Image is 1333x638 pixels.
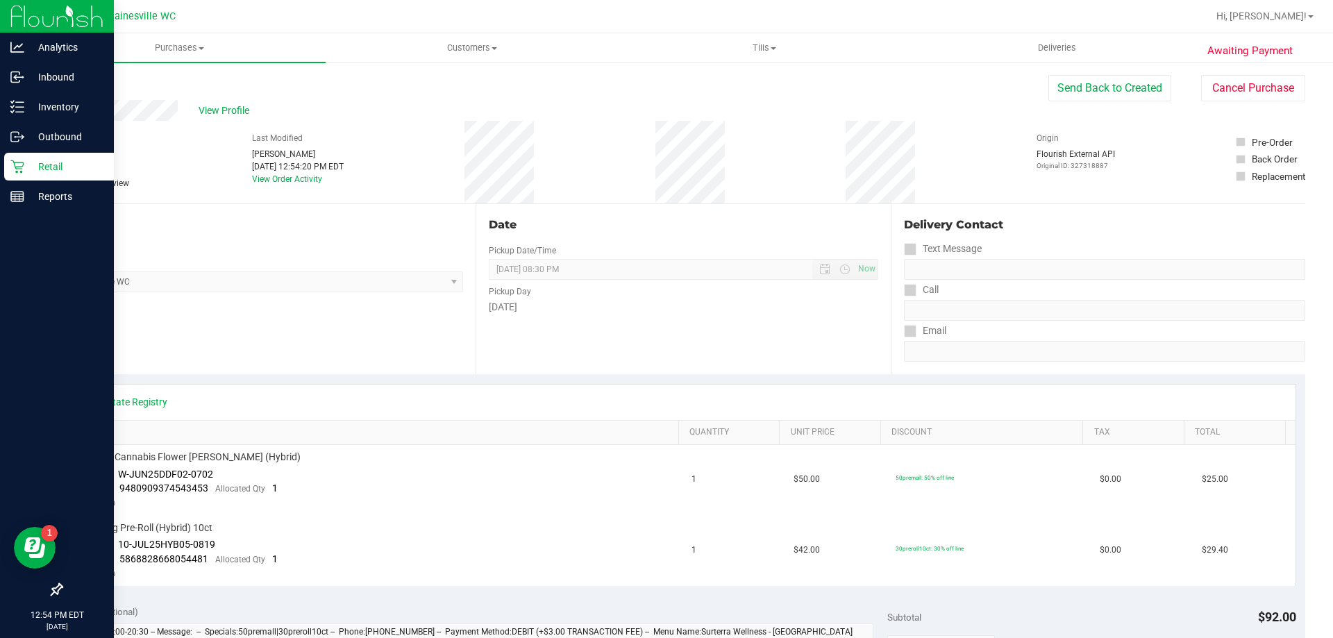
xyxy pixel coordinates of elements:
[272,482,278,494] span: 1
[252,132,303,144] label: Last Modified
[1252,152,1298,166] div: Back Order
[119,553,208,564] span: 5868828668054481
[1019,42,1095,54] span: Deliveries
[252,174,322,184] a: View Order Activity
[1216,10,1307,22] span: Hi, [PERSON_NAME]!
[10,160,24,174] inline-svg: Retail
[24,39,108,56] p: Analytics
[794,473,820,486] span: $50.00
[10,130,24,144] inline-svg: Outbound
[794,544,820,557] span: $42.00
[108,10,176,22] span: Gainesville WC
[904,239,982,259] label: Text Message
[489,300,878,314] div: [DATE]
[1195,427,1280,438] a: Total
[1258,610,1296,624] span: $92.00
[10,40,24,54] inline-svg: Analytics
[891,427,1078,438] a: Discount
[33,33,326,62] a: Purchases
[10,70,24,84] inline-svg: Inbound
[904,280,939,300] label: Call
[80,521,212,535] span: FT 0.35g Pre-Roll (Hybrid) 10ct
[1037,132,1059,144] label: Origin
[61,217,463,233] div: Location
[41,525,58,542] iframe: Resource center unread badge
[1037,160,1115,171] p: Original ID: 327318887
[82,427,673,438] a: SKU
[489,244,556,257] label: Pickup Date/Time
[24,158,108,175] p: Retail
[10,190,24,203] inline-svg: Reports
[887,612,921,623] span: Subtotal
[1202,544,1228,557] span: $29.40
[118,539,215,550] span: 10-JUL25HYB05-0819
[1100,473,1121,486] span: $0.00
[1048,75,1171,101] button: Send Back to Created
[618,33,910,62] a: Tills
[6,621,108,632] p: [DATE]
[215,484,265,494] span: Allocated Qty
[1207,43,1293,59] span: Awaiting Payment
[1252,135,1293,149] div: Pre-Order
[252,148,344,160] div: [PERSON_NAME]
[33,42,326,54] span: Purchases
[24,188,108,205] p: Reports
[1094,427,1179,438] a: Tax
[489,285,531,298] label: Pickup Day
[252,160,344,173] div: [DATE] 12:54:20 PM EDT
[1100,544,1121,557] span: $0.00
[691,473,696,486] span: 1
[1037,148,1115,171] div: Flourish External API
[911,33,1203,62] a: Deliveries
[1252,169,1305,183] div: Replacement
[215,555,265,564] span: Allocated Qty
[84,395,167,409] a: View State Registry
[896,545,964,552] span: 30preroll10ct: 30% off line
[199,103,254,118] span: View Profile
[118,469,213,480] span: W-JUN25DDF02-0702
[119,482,208,494] span: 9480909374543453
[904,321,946,341] label: Email
[326,42,617,54] span: Customers
[10,100,24,114] inline-svg: Inventory
[619,42,909,54] span: Tills
[6,609,108,621] p: 12:54 PM EDT
[14,527,56,569] iframe: Resource center
[691,544,696,557] span: 1
[791,427,875,438] a: Unit Price
[904,300,1305,321] input: Format: (999) 999-9999
[326,33,618,62] a: Customers
[272,553,278,564] span: 1
[896,474,954,481] span: 50premall: 50% off line
[489,217,878,233] div: Date
[1201,75,1305,101] button: Cancel Purchase
[904,259,1305,280] input: Format: (999) 999-9999
[1202,473,1228,486] span: $25.00
[80,451,301,464] span: FT 3.5g Cannabis Flower [PERSON_NAME] (Hybrid)
[24,99,108,115] p: Inventory
[24,128,108,145] p: Outbound
[24,69,108,85] p: Inbound
[689,427,774,438] a: Quantity
[904,217,1305,233] div: Delivery Contact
